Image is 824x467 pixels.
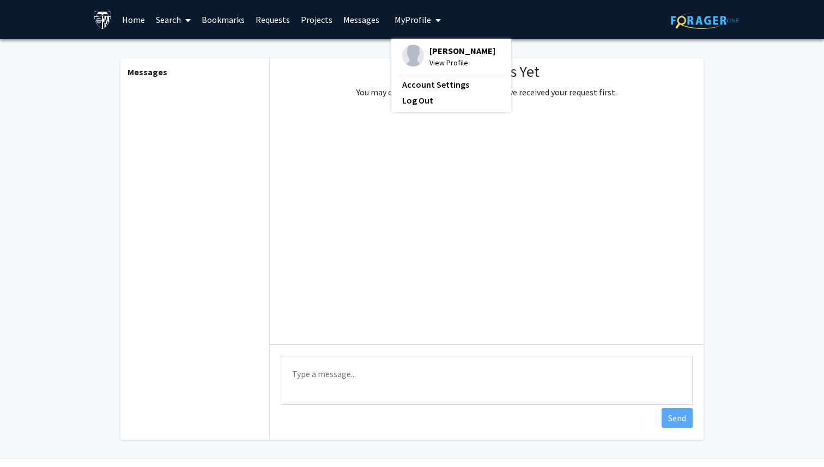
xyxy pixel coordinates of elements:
span: My Profile [395,14,431,25]
span: [PERSON_NAME] [429,45,495,57]
h1: No Messages Yet [356,63,617,81]
a: Search [150,1,196,39]
span: View Profile [429,57,495,69]
iframe: Chat [8,418,46,459]
button: Send [662,408,693,428]
a: Log Out [402,94,500,107]
a: Projects [295,1,338,39]
div: Profile Picture[PERSON_NAME]View Profile [402,45,495,69]
a: Requests [250,1,295,39]
img: Johns Hopkins University Logo [93,10,112,29]
a: Home [117,1,150,39]
a: Bookmarks [196,1,250,39]
p: You may only reach out to faculty that have received your request first. [356,86,617,99]
a: Account Settings [402,78,500,91]
img: Profile Picture [402,45,424,66]
textarea: Message [281,356,693,405]
a: Messages [338,1,385,39]
b: Messages [128,66,167,77]
img: ForagerOne Logo [671,12,739,29]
